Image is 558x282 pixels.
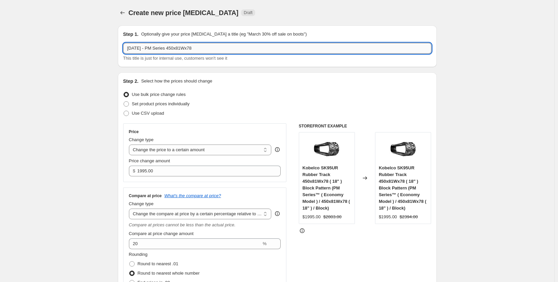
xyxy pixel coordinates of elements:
span: Price change amount [129,158,170,163]
div: $1995.00 [379,214,397,220]
p: Select how the prices should change [141,78,212,84]
h3: Compare at price [129,193,162,199]
span: Change type [129,137,154,142]
span: Round to nearest whole number [138,271,200,276]
div: help [274,146,281,153]
span: This title is just for internal use, customers won't see it [123,56,227,61]
i: Compare at prices cannot be less than the actual price. [129,222,236,227]
input: 80.00 [137,166,271,176]
span: Kobelco SK95UR Rubber Track 450x81Wx78 ( 18" ) Block Pattern (PM Series™ ( Economy Model ) / 450x... [303,165,350,211]
button: Price change jobs [118,8,127,17]
span: Compare at price change amount [129,231,194,236]
span: Draft [244,10,252,15]
span: Create new price [MEDICAL_DATA] [129,9,239,16]
input: 20 [129,238,262,249]
span: Rounding [129,252,148,257]
span: Round to nearest .01 [138,261,178,266]
span: Use bulk price change rules [132,92,186,97]
div: $1995.00 [303,214,321,220]
p: Optionally give your price [MEDICAL_DATA] a title (eg "March 30% off sale on boots") [141,31,307,38]
button: What's the compare at price? [165,193,221,198]
strike: $2394.00 [400,214,418,220]
h2: Step 2. [123,78,139,84]
input: 30% off holiday sale [123,43,431,54]
span: Use CSV upload [132,111,164,116]
h3: Price [129,129,139,134]
span: % [263,241,267,246]
h2: Step 1. [123,31,139,38]
span: Change type [129,201,154,206]
h6: STOREFRONT EXAMPLE [299,123,431,129]
span: $ [133,168,135,173]
span: Set product prices individually [132,101,190,106]
strike: $2803.00 [323,214,341,220]
img: kobelco-rubber-track-kobelco-sk95ur-rubber-track-450x81wx78-18-block-pattern-44923589329212_80x.jpg [390,136,417,163]
span: Kobelco SK95UR Rubber Track 450x81Wx78 ( 18" ) Block Pattern (PM Series™ ( Economy Model ) / 450x... [379,165,426,211]
div: help [274,210,281,217]
img: kobelco-rubber-track-kobelco-sk95ur-rubber-track-450x81wx78-18-block-pattern-44923589329212_80x.jpg [313,136,340,163]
